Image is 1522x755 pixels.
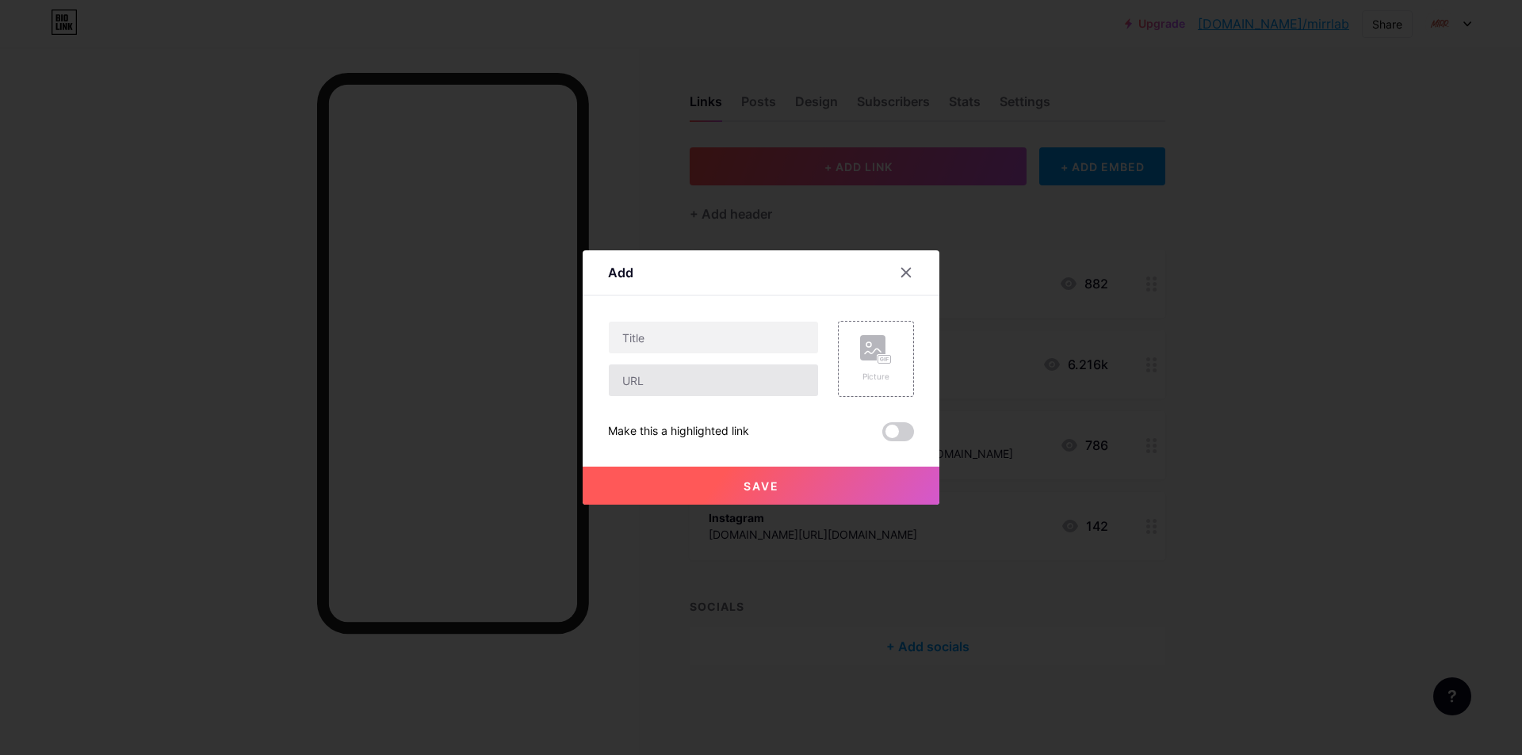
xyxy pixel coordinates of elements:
[744,479,779,493] span: Save
[608,422,749,441] div: Make this a highlighted link
[608,263,633,282] div: Add
[583,467,939,505] button: Save
[609,322,818,353] input: Title
[609,364,818,396] input: URL
[860,371,892,383] div: Picture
